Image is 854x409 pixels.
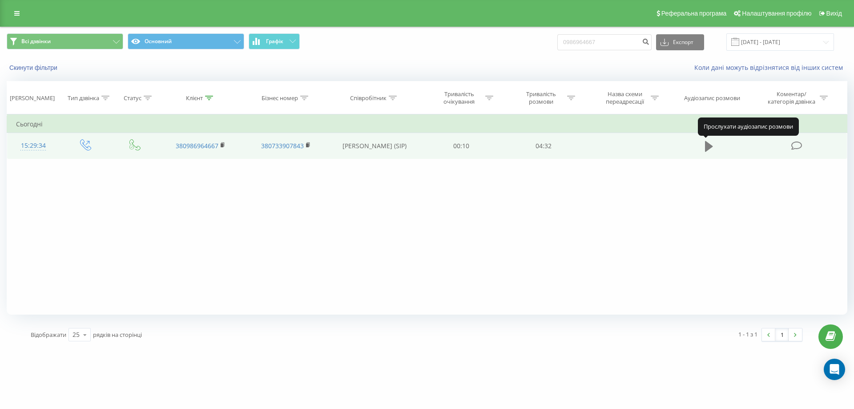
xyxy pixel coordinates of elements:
td: Сьогодні [7,115,847,133]
div: Тривалість очікування [435,90,483,105]
div: Аудіозапис розмови [684,94,740,102]
a: 1 [775,328,789,341]
div: 25 [73,330,80,339]
div: Клієнт [186,94,203,102]
button: Всі дзвінки [7,33,123,49]
a: 380986964667 [176,142,218,150]
div: [PERSON_NAME] [10,94,55,102]
td: 00:10 [420,133,502,159]
input: Пошук за номером [557,34,652,50]
button: Графік [249,33,300,49]
a: Коли дані можуть відрізнятися вiд інших систем [694,63,847,72]
td: 04:32 [502,133,584,159]
span: Всі дзвінки [21,38,51,45]
div: Статус [124,94,141,102]
span: Відображати [31,331,66,339]
div: 15:29:34 [16,137,51,154]
div: Тривалість розмови [517,90,565,105]
span: Графік [266,38,283,45]
div: Назва схеми переадресації [601,90,649,105]
td: [PERSON_NAME] (SIP) [328,133,420,159]
div: Тип дзвінка [68,94,99,102]
div: Прослухати аудіозапис розмови [698,117,799,135]
div: Open Intercom Messenger [824,359,845,380]
span: Реферальна програма [661,10,727,17]
div: 1 - 1 з 1 [738,330,757,339]
div: Коментар/категорія дзвінка [765,90,818,105]
div: Співробітник [350,94,387,102]
button: Експорт [656,34,704,50]
button: Основний [128,33,244,49]
span: Вихід [826,10,842,17]
span: Налаштування профілю [742,10,811,17]
a: 380733907843 [261,142,304,150]
div: Бізнес номер [262,94,298,102]
span: рядків на сторінці [93,331,142,339]
button: Скинути фільтри [7,64,62,72]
